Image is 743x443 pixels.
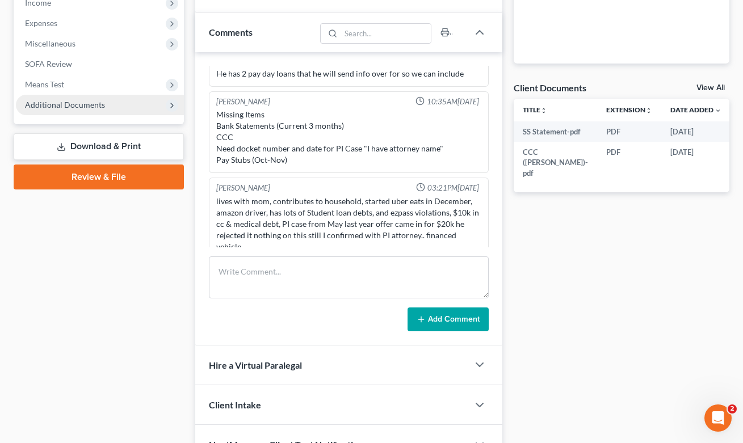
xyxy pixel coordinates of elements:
[606,106,652,114] a: Extensionunfold_more
[670,106,721,114] a: Date Added expand_more
[25,79,64,89] span: Means Test
[25,100,105,109] span: Additional Documents
[728,404,737,414] span: 2
[216,183,270,193] div: [PERSON_NAME]
[597,142,661,183] td: PDF
[514,121,597,142] td: SS Statement-pdf
[597,121,661,142] td: PDF
[216,196,481,252] div: lives with mom, contributes to household, started uber eats in December, amazon driver, has lots ...
[14,133,184,160] a: Download & Print
[514,82,586,94] div: Client Documents
[661,142,731,183] td: [DATE]
[209,399,261,410] span: Client Intake
[540,107,547,114] i: unfold_more
[661,121,731,142] td: [DATE]
[715,107,721,114] i: expand_more
[704,404,732,432] iframe: Intercom live chat
[25,18,57,28] span: Expenses
[25,39,75,48] span: Miscellaneous
[216,96,270,107] div: [PERSON_NAME]
[514,142,597,183] td: CCC ([PERSON_NAME])-pdf
[408,307,489,331] button: Add Comment
[216,109,481,166] div: Missing Items Bank Statements (Current 3 months) CCC Need docket number and date for PI Case "I h...
[696,84,725,92] a: View All
[645,107,652,114] i: unfold_more
[523,106,547,114] a: Titleunfold_more
[427,183,479,193] span: 03:21PM[DATE]
[427,96,479,107] span: 10:35AM[DATE]
[209,27,253,37] span: Comments
[16,54,184,74] a: SOFA Review
[25,59,72,69] span: SOFA Review
[341,24,431,43] input: Search...
[209,360,302,370] span: Hire a Virtual Paralegal
[14,164,184,189] a: Review & File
